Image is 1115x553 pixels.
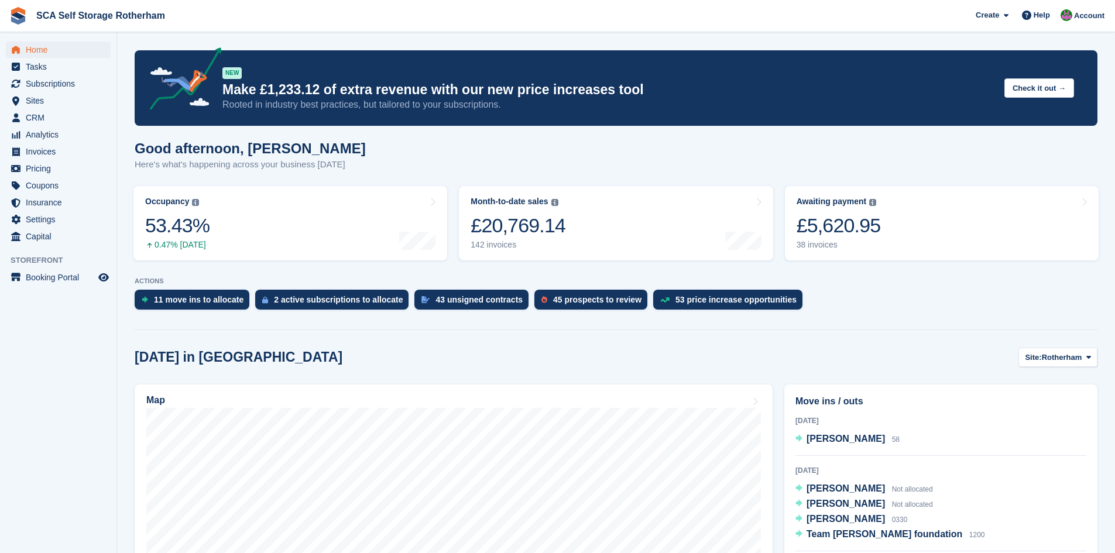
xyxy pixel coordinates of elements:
span: CRM [26,109,96,126]
a: menu [6,92,111,109]
a: menu [6,42,111,58]
a: menu [6,269,111,286]
a: 43 unsigned contracts [414,290,534,315]
a: Month-to-date sales £20,769.14 142 invoices [459,186,773,260]
a: [PERSON_NAME] Not allocated [795,482,933,497]
span: Analytics [26,126,96,143]
div: Awaiting payment [797,197,867,207]
span: Capital [26,228,96,245]
span: Home [26,42,96,58]
img: icon-info-grey-7440780725fd019a000dd9b08b2336e03edf1995a4989e88bcd33f0948082b44.svg [192,199,199,206]
span: Not allocated [892,485,933,493]
span: Create [976,9,999,21]
h2: [DATE] in [GEOGRAPHIC_DATA] [135,349,342,365]
span: 1200 [969,531,985,539]
p: Here's what's happening across your business [DATE] [135,158,366,171]
div: 53 price increase opportunities [675,295,797,304]
span: Rotherham [1042,352,1082,363]
div: 2 active subscriptions to allocate [274,295,403,304]
a: Team [PERSON_NAME] foundation 1200 [795,527,985,542]
a: Occupancy 53.43% 0.47% [DATE] [133,186,447,260]
span: [PERSON_NAME] [807,499,885,509]
img: contract_signature_icon-13c848040528278c33f63329250d36e43548de30e8caae1d1a13099fd9432cc5.svg [421,296,430,303]
div: 43 unsigned contracts [435,295,523,304]
img: prospect-51fa495bee0391a8d652442698ab0144808aea92771e9ea1ae160a38d050c398.svg [541,296,547,303]
a: menu [6,211,111,228]
p: Make £1,233.12 of extra revenue with our new price increases tool [222,81,995,98]
a: menu [6,126,111,143]
a: [PERSON_NAME] Not allocated [795,497,933,512]
span: Subscriptions [26,75,96,92]
span: 58 [892,435,900,444]
a: 11 move ins to allocate [135,290,255,315]
p: ACTIONS [135,277,1097,285]
span: Account [1074,10,1104,22]
h1: Good afternoon, [PERSON_NAME] [135,140,366,156]
span: Tasks [26,59,96,75]
span: [PERSON_NAME] [807,514,885,524]
a: 45 prospects to review [534,290,653,315]
div: [DATE] [795,465,1086,476]
img: move_ins_to_allocate_icon-fdf77a2bb77ea45bf5b3d319d69a93e2d87916cf1d5bf7949dd705db3b84f3ca.svg [142,296,148,303]
span: Team [PERSON_NAME] foundation [807,529,962,539]
a: menu [6,194,111,211]
span: Booking Portal [26,269,96,286]
a: menu [6,177,111,194]
a: Awaiting payment £5,620.95 38 invoices [785,186,1099,260]
span: Site: [1025,352,1041,363]
button: Check it out → [1004,78,1074,98]
span: Pricing [26,160,96,177]
div: 0.47% [DATE] [145,240,210,250]
div: 142 invoices [471,240,565,250]
div: Occupancy [145,197,189,207]
img: active_subscription_to_allocate_icon-d502201f5373d7db506a760aba3b589e785aa758c864c3986d89f69b8ff3... [262,296,268,304]
a: menu [6,228,111,245]
div: [DATE] [795,415,1086,426]
div: NEW [222,67,242,79]
span: Sites [26,92,96,109]
img: stora-icon-8386f47178a22dfd0bd8f6a31ec36ba5ce8667c1dd55bd0f319d3a0aa187defe.svg [9,7,27,25]
span: Coupons [26,177,96,194]
img: Sarah Race [1061,9,1072,21]
h2: Map [146,395,165,406]
a: [PERSON_NAME] 58 [795,432,900,447]
a: menu [6,109,111,126]
a: menu [6,59,111,75]
span: Not allocated [892,500,933,509]
div: £5,620.95 [797,214,881,238]
a: Preview store [97,270,111,284]
img: price_increase_opportunities-93ffe204e8149a01c8c9dc8f82e8f89637d9d84a8eef4429ea346261dce0b2c0.svg [660,297,670,303]
span: Storefront [11,255,116,266]
div: £20,769.14 [471,214,565,238]
a: 2 active subscriptions to allocate [255,290,414,315]
a: menu [6,75,111,92]
span: Invoices [26,143,96,160]
h2: Move ins / outs [795,394,1086,408]
span: 0330 [892,516,908,524]
a: SCA Self Storage Rotherham [32,6,170,25]
div: 45 prospects to review [553,295,641,304]
a: [PERSON_NAME] 0330 [795,512,907,527]
img: icon-info-grey-7440780725fd019a000dd9b08b2336e03edf1995a4989e88bcd33f0948082b44.svg [551,199,558,206]
span: [PERSON_NAME] [807,483,885,493]
span: Settings [26,211,96,228]
div: Month-to-date sales [471,197,548,207]
a: menu [6,160,111,177]
div: 53.43% [145,214,210,238]
a: menu [6,143,111,160]
span: [PERSON_NAME] [807,434,885,444]
button: Site: Rotherham [1018,348,1097,367]
span: Help [1034,9,1050,21]
div: 38 invoices [797,240,881,250]
p: Rooted in industry best practices, but tailored to your subscriptions. [222,98,995,111]
a: 53 price increase opportunities [653,290,808,315]
img: icon-info-grey-7440780725fd019a000dd9b08b2336e03edf1995a4989e88bcd33f0948082b44.svg [869,199,876,206]
img: price-adjustments-announcement-icon-8257ccfd72463d97f412b2fc003d46551f7dbcb40ab6d574587a9cd5c0d94... [140,47,222,114]
div: 11 move ins to allocate [154,295,243,304]
span: Insurance [26,194,96,211]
